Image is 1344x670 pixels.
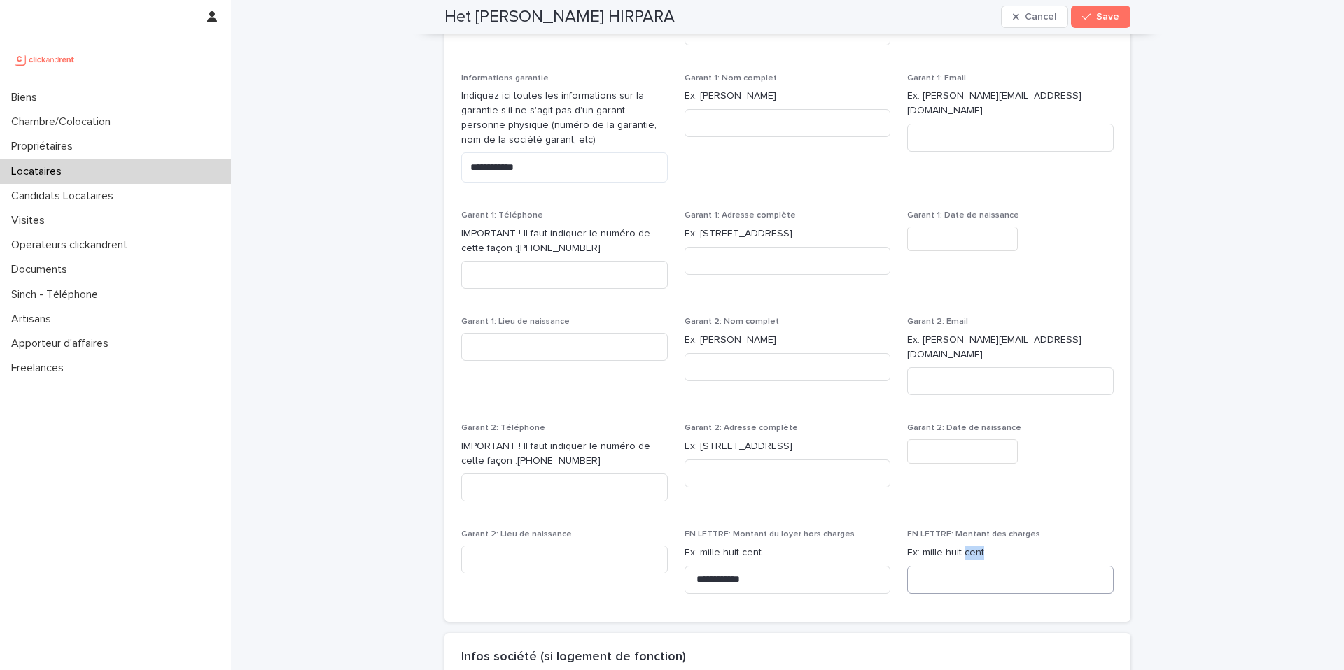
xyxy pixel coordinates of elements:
[907,530,1040,539] span: EN LETTRE: Montant des charges
[6,190,125,203] p: Candidats Locataires
[907,333,1114,362] p: Ex: [PERSON_NAME][EMAIL_ADDRESS][DOMAIN_NAME]
[6,115,122,129] p: Chambre/Colocation
[6,362,75,375] p: Freelances
[461,441,650,466] ringover-84e06f14122c: IMPORTANT ! Il faut indiquer le numéro de cette façon :
[685,439,891,454] p: Ex: [STREET_ADDRESS]
[461,89,668,147] p: Indiquez ici toutes les informations sur la garantie s'il ne s'agit pas d'un garant personne phys...
[461,424,545,432] span: Garant 2: Téléphone
[685,333,891,348] p: Ex: [PERSON_NAME]
[444,7,675,27] h2: Het [PERSON_NAME] HIRPARA
[6,337,120,350] p: Apporteur d'affaires
[907,318,968,326] span: Garant 2: Email
[685,89,891,104] p: Ex: [PERSON_NAME]
[685,211,796,220] span: Garant 1: Adresse complète
[6,91,48,104] p: Biens
[461,530,572,539] span: Garant 2: Lieu de naissance
[685,546,891,560] p: Ex: mille huit cent
[685,424,798,432] span: Garant 2: Adresse complète
[6,140,84,153] p: Propriétaires
[11,45,79,73] img: UCB0brd3T0yccxBKYDjQ
[461,318,570,326] span: Garant 1: Lieu de naissance
[461,229,650,253] ringover-84e06f14122c: IMPORTANT ! Il faut indiquer le numéro de cette façon :
[6,214,56,227] p: Visites
[517,243,601,253] ringoverc2c-number-84e06f14122c: [PHONE_NUMBER]
[1071,6,1130,28] button: Save
[907,424,1021,432] span: Garant 2: Date de naissance
[907,211,1019,220] span: Garant 1: Date de naissance
[517,456,601,466] ringoverc2c-84e06f14122c: Call with Ringover
[1025,12,1056,22] span: Cancel
[517,456,601,466] ringoverc2c-number-84e06f14122c: [PHONE_NUMBER]
[907,546,1114,560] p: Ex: mille huit cent
[517,243,601,253] ringoverc2c-84e06f14122c: Call with Ringover
[685,227,891,241] p: Ex: [STREET_ADDRESS]
[6,165,73,178] p: Locataires
[6,263,78,276] p: Documents
[461,74,549,83] span: Informations garantie
[1001,6,1068,28] button: Cancel
[685,318,779,326] span: Garant 2: Nom complet
[6,238,139,252] p: Operateurs clickandrent
[1096,12,1119,22] span: Save
[461,211,543,220] span: Garant 1: Téléphone
[6,313,62,326] p: Artisans
[907,74,966,83] span: Garant 1: Email
[685,74,777,83] span: Garant 1: Nom complet
[685,530,855,539] span: EN LETTRE: Montant du loyer hors charges
[6,288,109,301] p: Sinch - Téléphone
[461,650,686,665] h2: Infos société (si logement de fonction)
[907,89,1114,118] p: Ex: [PERSON_NAME][EMAIL_ADDRESS][DOMAIN_NAME]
